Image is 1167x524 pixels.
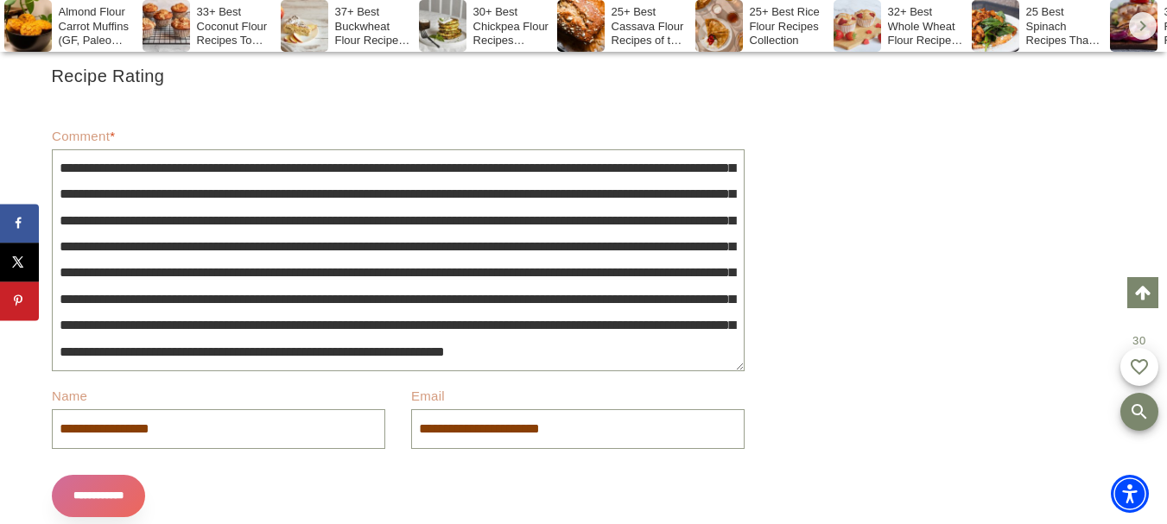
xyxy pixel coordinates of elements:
label: Comment [52,127,115,149]
label: Recipe Rating [52,65,745,94]
input: Email [411,409,745,448]
div: Accessibility Menu [1111,475,1149,513]
a: Scroll to top [1127,277,1158,308]
label: Email [411,388,445,410]
label: Name [52,388,87,410]
input: Name [52,409,385,448]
